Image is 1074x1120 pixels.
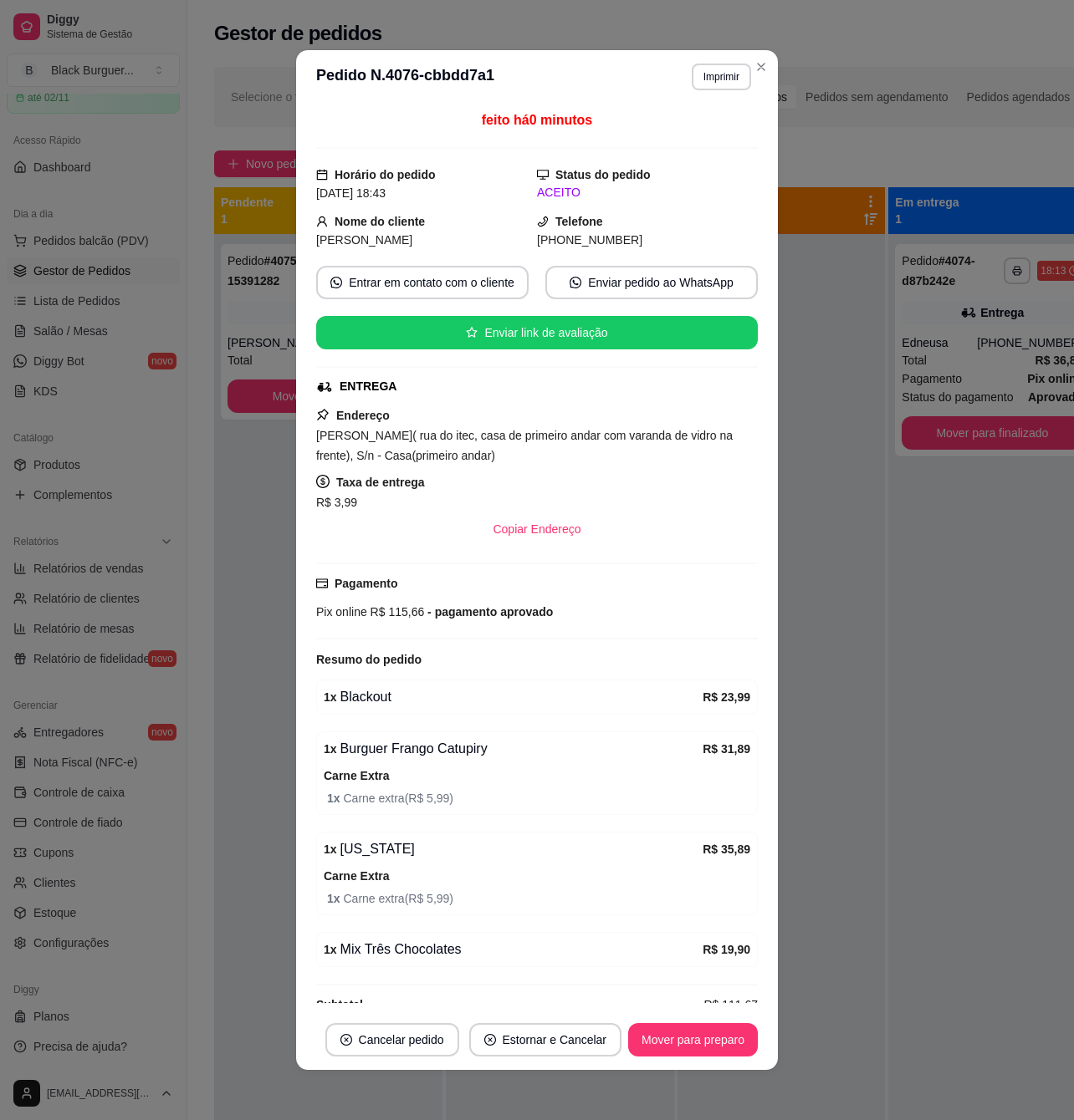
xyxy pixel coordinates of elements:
[316,429,733,462] span: [PERSON_NAME]( rua do itec, casa de primeiro andar com varanda de vidro na frente), S/n - Casa(pr...
[555,168,651,181] strong: Status do pedido
[336,476,425,489] strong: Taxa de entrega
[316,475,330,488] span: dollar
[537,233,642,247] span: [PHONE_NUMBER]
[316,605,367,619] span: Pix online
[316,216,328,227] span: user
[316,186,386,200] span: [DATE] 18:43
[324,769,390,782] strong: Carne Extra
[316,998,363,1011] strong: Subtotal
[335,577,397,590] strong: Pagamento
[330,277,342,288] span: whats-app
[316,169,328,181] span: calendar
[367,605,425,619] span: R$ 115,66
[628,1023,758,1056] button: Mover para preparo
[324,939,703,960] div: Mix Três Chocolates
[325,1023,459,1056] button: close-circleCancelar pedido
[703,943,750,956] strong: R$ 19,90
[703,742,750,756] strong: R$ 31,89
[324,843,337,856] strong: 1 x
[316,233,412,247] span: [PERSON_NAME]
[469,1023,622,1056] button: close-circleEstornar e Cancelar
[324,839,703,859] div: [US_STATE]
[537,216,549,227] span: phone
[316,653,422,666] strong: Resumo do pedido
[703,843,750,856] strong: R$ 35,89
[482,113,592,127] span: feito há 0 minutos
[327,892,343,905] strong: 1 x
[335,215,425,228] strong: Nome do cliente
[703,690,750,704] strong: R$ 23,99
[424,605,553,619] span: - pagamento aprovado
[324,869,390,883] strong: Carne Extra
[316,266,529,299] button: whats-appEntrar em contato com o cliente
[324,690,337,704] strong: 1 x
[335,168,436,181] strong: Horário do pedido
[324,739,703,759] div: Burguer Frango Catupiry
[316,408,330,421] span: pushpin
[324,742,337,756] strong: 1 x
[484,1034,496,1046] span: close-circle
[537,184,758,201] div: ACEITO
[703,995,758,1014] span: R$ 111,67
[340,378,396,395] div: ENTREGA
[479,512,594,546] button: Copiar Endereço
[537,169,549,181] span: desktop
[316,578,328,589] span: credit-card
[555,215,603,228] strong: Telefone
[336,409,390,422] strong: Endereço
[692,64,751,90] button: Imprimir
[316,496,357,509] span: R$ 3,99
[316,316,758,349] button: starEnviar link de avaliação
[570,277,581,288] span: whats-app
[327,889,750,908] span: Carne extra ( R$ 5,99 )
[327,792,343,805] strong: 1 x
[327,789,750,807] span: Carne extra ( R$ 5,99 )
[466,327,478,339] span: star
[324,943,337,956] strong: 1 x
[545,266,758,299] button: whats-appEnviar pedido ao WhatsApp
[748,53,775,80] button: Close
[324,687,703,707] div: Blackout
[340,1034,352,1046] span: close-circle
[316,64,494,90] h3: Pedido N. 4076-cbbdd7a1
